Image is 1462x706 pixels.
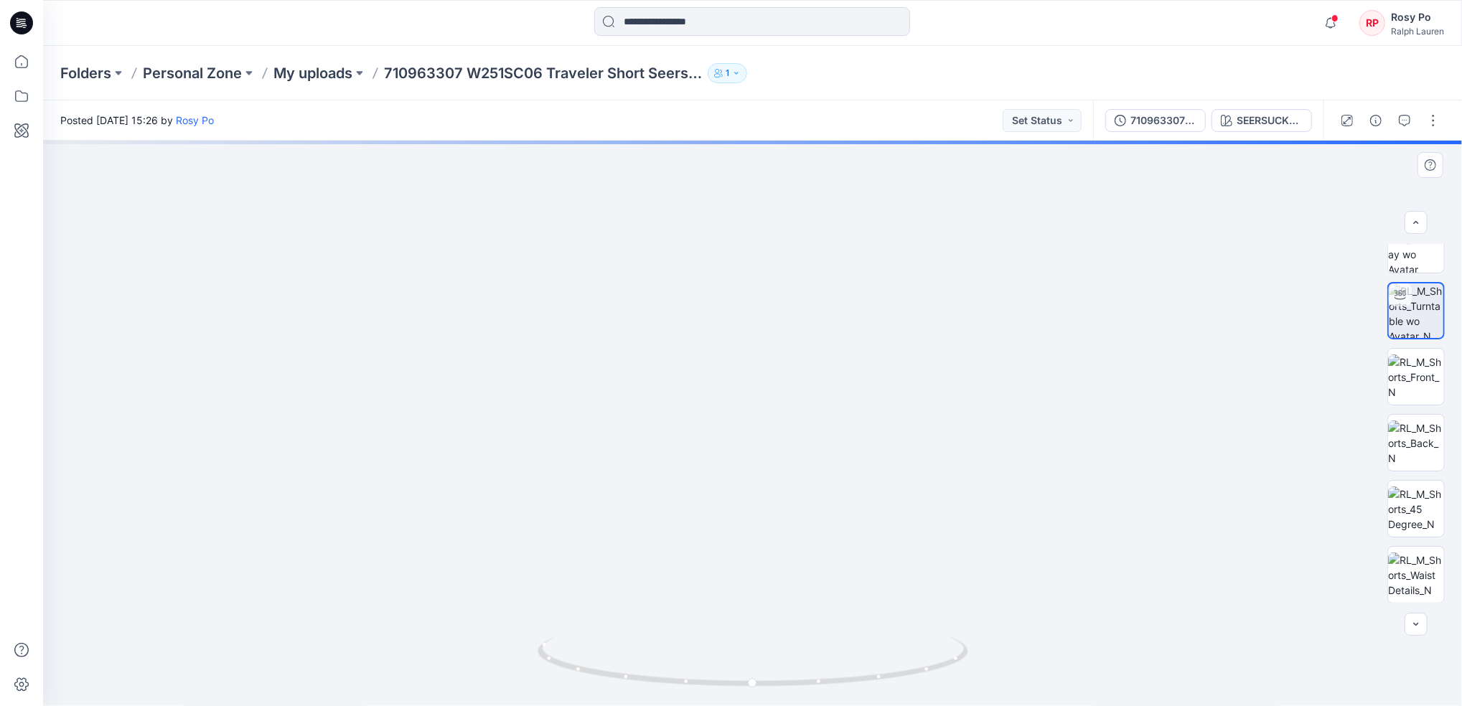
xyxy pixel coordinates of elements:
[1388,420,1444,466] img: RL_M_Shorts_Back_N
[176,114,214,126] a: Rosy Po
[60,63,111,83] a: Folders
[1130,113,1196,128] div: 710963307 W251SC06 Traveler Short Seers Classic - SEERSUCKER TRAVELER
[60,113,214,128] span: Posted [DATE] 15:26 by
[273,63,352,83] a: My uploads
[1237,113,1303,128] div: SEERSUCKE R PREPPY FUNSHORT - 001
[1105,109,1206,132] button: 710963307 W251SC06 Traveler Short Seers Classic - SEERSUCKER TRAVELER
[1388,552,1444,598] img: RL_M_Shorts_Waist Details_N
[1212,109,1312,132] button: SEERSUCKE R PREPPY FUNSHORT - 001
[1388,354,1444,400] img: RL_M_Shorts_Front_N
[1391,9,1444,26] div: Rosy Po
[708,63,747,83] button: 1
[1388,486,1444,532] img: RL_M_Shorts_45 Degree_N
[1359,10,1385,36] div: RP
[1389,283,1443,338] img: RL_M_Shorts_Turntable wo Avatar_N
[1364,109,1387,132] button: Details
[1391,26,1444,37] div: Ralph Lauren
[1388,217,1444,273] img: RL_M_Shorts_Colorway wo Avatar
[143,63,242,83] a: Personal Zone
[726,65,729,81] p: 1
[384,63,702,83] p: 710963307 W251SC06 Traveler Short Seers Classic - SEERSUCKER TRAVELER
